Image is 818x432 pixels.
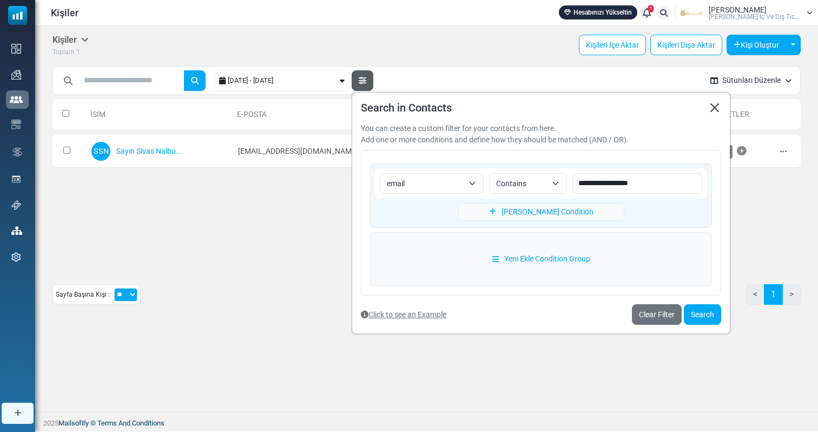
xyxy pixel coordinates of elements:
img: User Logo [679,5,706,21]
span: email [380,173,484,194]
a: Kişileri Dışa Aktar [650,35,722,55]
img: workflow.svg [11,146,23,158]
span: SSN [91,142,110,161]
footer: 2025 [35,412,818,431]
span: Toplam [52,48,75,56]
span: 1 [76,48,80,56]
img: campaigns-icon.png [11,70,21,80]
a: Terms And Conditions [97,419,164,427]
a: Click to see an Example [361,310,446,319]
a: Mailsoftly © [58,419,96,427]
a: 1 [764,284,783,305]
img: settings-icon.svg [11,252,21,262]
img: landing_pages.svg [11,174,21,184]
a: Clear Filter [632,304,682,325]
a: Yeni Ekle Condition Group [370,232,712,286]
a: İsim [90,110,105,119]
span: Contains [496,177,547,190]
span: email [387,177,464,190]
a: User Logo [PERSON_NAME] [PERSON_NAME] İç Ve Dış Tic... [679,5,813,21]
td: [EMAIL_ADDRESS][DOMAIN_NAME] [233,135,421,168]
span: 1 [648,5,654,12]
a: Etiketler [711,110,749,119]
button: Sütunları Düzenle [702,66,800,95]
div: [DATE] - [DATE] [228,70,338,91]
span: Contains [489,173,567,194]
span: Kişiler [51,5,78,20]
div: Add one or more conditions and define how they should be matched (AND / OR). [361,123,721,146]
img: mailsoftly_icon_blue_white.svg [8,6,27,25]
nav: Page [746,284,801,313]
button: Search [684,304,721,325]
button: Kişi Oluştur [727,35,786,55]
a: Sayın Sivas Nalbu... [116,147,182,155]
h5: Search in Contacts [361,101,721,114]
img: support-icon.svg [11,200,21,210]
img: contacts-icon-active.svg [10,96,23,103]
a: E-Posta [237,110,267,119]
a: Hesabınızı Yükseltin [559,5,637,19]
img: dashboard-icon.svg [11,44,21,54]
a: Kişileri İçe Aktar [579,35,646,55]
span: [PERSON_NAME] İç Ve Dış Tic... [709,14,800,20]
a: [PERSON_NAME] Condition [458,203,624,221]
span: [PERSON_NAME] [709,6,767,14]
span: Sayfa Başına Kişi : [56,290,110,299]
div: You can create a custom filter for your contacts from here. [361,123,721,134]
h5: Kişiler [52,35,89,45]
img: email-templates-icon.svg [11,120,21,129]
span: translation missing: tr.layouts.footer.terms_and_conditions [97,419,164,427]
a: 1 [639,5,654,20]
